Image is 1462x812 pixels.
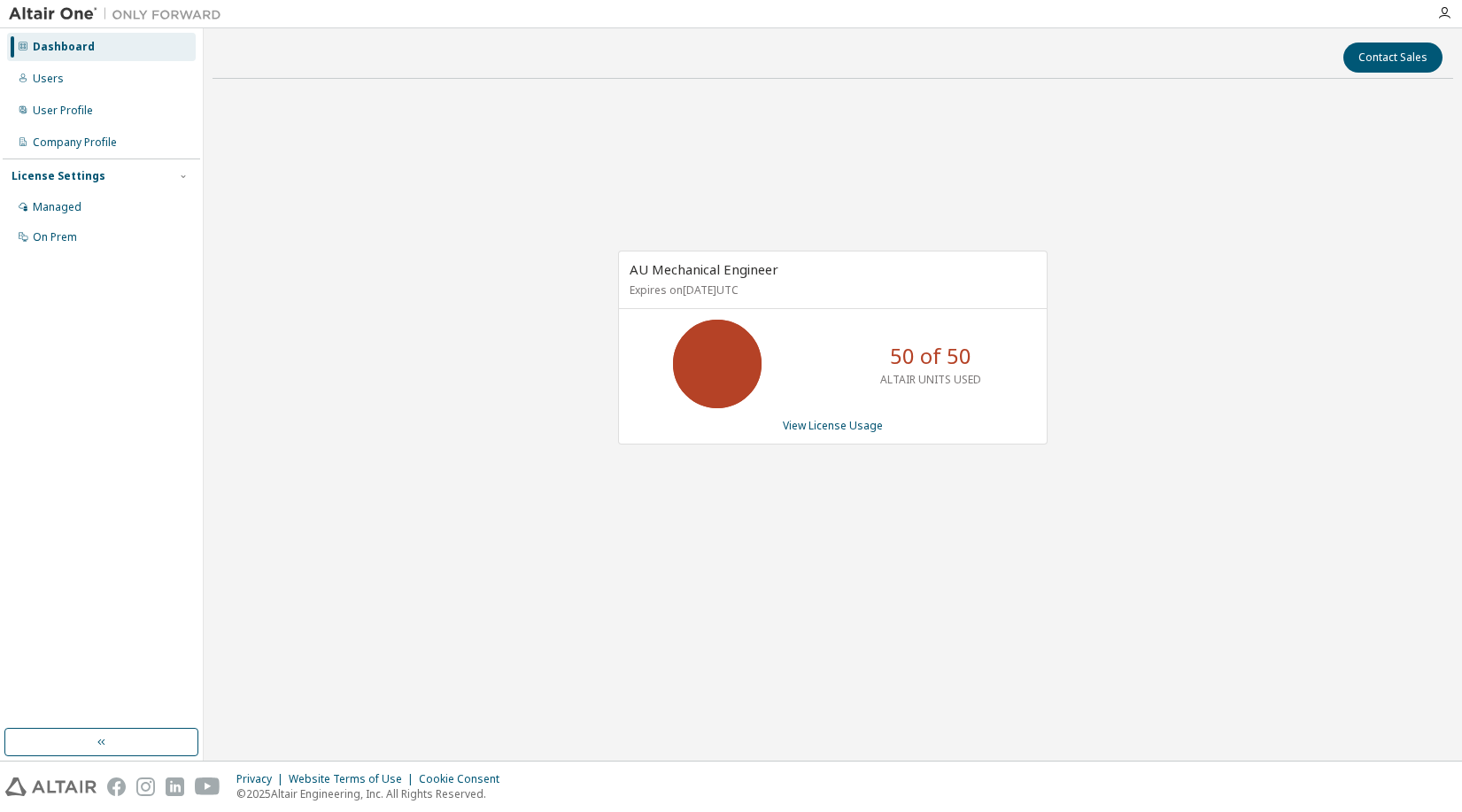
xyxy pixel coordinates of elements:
[166,777,184,796] img: linkedin.svg
[107,777,126,796] img: facebook.svg
[419,772,510,786] div: Cookie Consent
[289,772,419,786] div: Website Terms of Use
[630,260,778,278] span: AU Mechanical Engineer
[890,341,971,371] p: 50 of 50
[1343,43,1443,73] button: Contact Sales
[33,40,95,54] div: Dashboard
[236,772,289,786] div: Privacy
[136,777,155,796] img: instagram.svg
[33,135,117,150] div: Company Profile
[33,230,77,244] div: On Prem
[880,372,981,387] p: ALTAIR UNITS USED
[783,418,883,433] a: View License Usage
[33,104,93,118] div: User Profile
[195,777,220,796] img: youtube.svg
[9,5,230,23] img: Altair One
[33,72,64,86] div: Users
[33,200,81,214] div: Managed
[12,169,105,183] div: License Settings
[5,777,97,796] img: altair_logo.svg
[630,282,1032,298] p: Expires on [DATE] UTC
[236,786,510,801] p: © 2025 Altair Engineering, Inc. All Rights Reserved.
